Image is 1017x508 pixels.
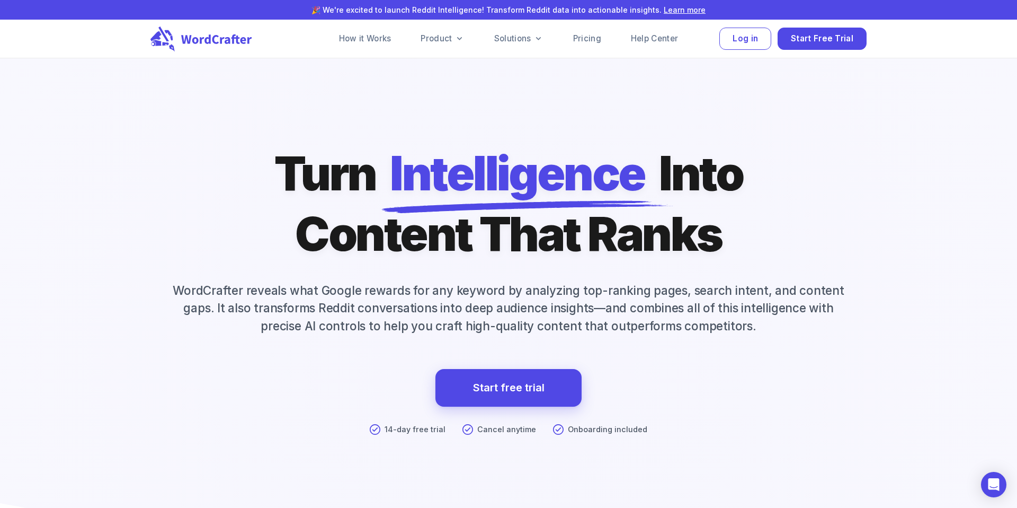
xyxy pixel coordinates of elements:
a: Start free trial [473,379,545,397]
a: How it Works [326,28,404,49]
p: 🎉 We're excited to launch Reddit Intelligence! Transform Reddit data into actionable insights. [44,4,973,15]
span: Log in [733,32,758,46]
p: 14-day free trial [385,424,445,435]
a: Pricing [560,28,614,49]
span: Start Free Trial [791,32,853,46]
p: Onboarding included [568,424,647,435]
p: Cancel anytime [477,424,536,435]
span: Intelligence [390,143,645,204]
button: Start Free Trial [778,28,867,50]
button: Log in [719,28,771,50]
p: WordCrafter reveals what Google rewards for any keyword by analyzing top-ranking pages, search in... [150,282,867,335]
a: Learn more [664,5,706,14]
a: Solutions [481,28,556,49]
a: Help Center [618,28,691,49]
h1: Turn Into Content That Ranks [274,143,743,265]
div: Open Intercom Messenger [981,472,1006,497]
a: Start free trial [435,369,582,407]
a: Product [408,28,477,49]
